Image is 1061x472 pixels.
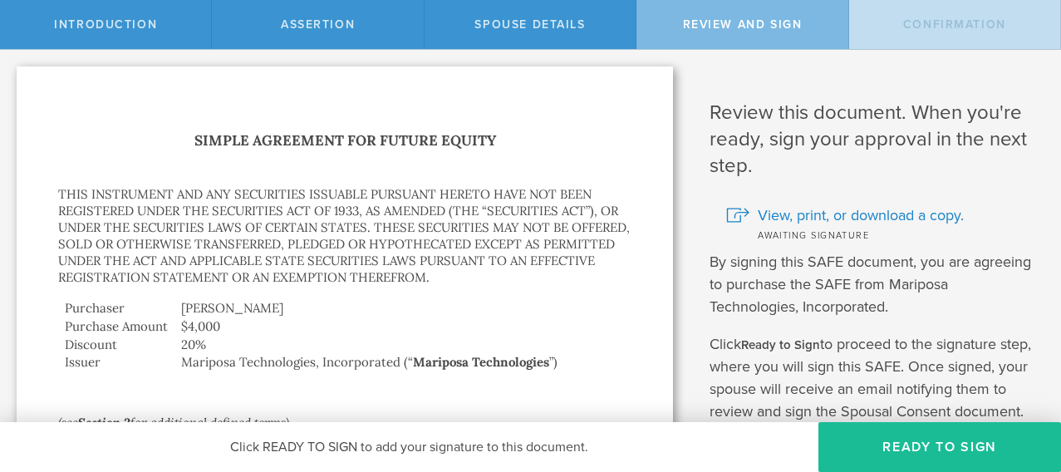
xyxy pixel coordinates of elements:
[58,129,631,153] h1: Simple Agreement for Future Equity
[58,336,174,354] td: Discount
[741,337,820,352] b: Ready to Sign
[78,415,130,430] strong: Section 2
[726,226,1036,243] div: Awaiting signature
[710,251,1036,318] p: By signing this SAFE document, you are agreeing to purchase the SAFE from Mariposa Technologies, ...
[818,422,1061,472] button: Ready to Sign
[54,17,157,32] span: Introduction
[174,353,631,371] td: Mariposa Technologies, Incorporated (“ ”)
[58,353,174,371] td: Issuer
[710,333,1036,423] p: Click to proceed to the signature step, where you will sign this SAFE. Once signed, your spouse w...
[174,336,631,354] td: 20%
[758,204,964,226] span: View, print, or download a copy.
[903,17,1006,32] span: Confirmation
[58,299,174,317] td: Purchaser
[413,354,549,370] strong: Mariposa Technologies
[174,317,631,336] td: $4,000
[174,299,631,317] td: [PERSON_NAME]
[683,17,803,32] span: Review and Sign
[58,186,631,286] p: THIS INSTRUMENT AND ANY SECURITIES ISSUABLE PURSUANT HERETO HAVE NOT BEEN REGISTERED UNDER THE SE...
[58,317,174,336] td: Purchase Amount
[58,415,289,430] em: (see for additional defined terms)
[710,100,1036,179] h1: Review this document. When you're ready, sign your approval in the next step.
[281,17,355,32] span: assertion
[474,17,585,32] span: Spouse Details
